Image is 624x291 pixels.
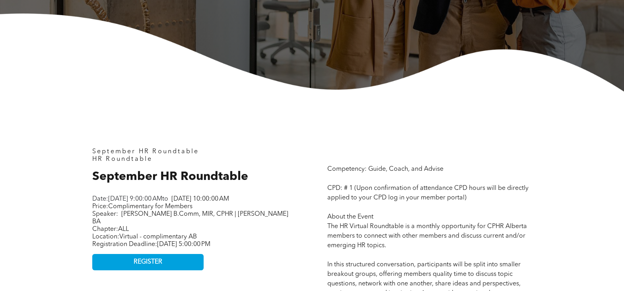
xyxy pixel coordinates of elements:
[157,241,210,248] span: [DATE] 5:00:00 PM
[92,203,192,210] span: Price:
[92,148,199,155] span: September HR Roundtable
[92,234,210,248] span: Location: Registration Deadline:
[92,171,248,183] span: September HR Roundtable
[134,258,162,266] span: REGISTER
[92,211,288,225] span: [PERSON_NAME] B.Comm, MIR, CPHR | [PERSON_NAME] BA
[92,211,118,217] span: Speaker:
[92,196,168,202] span: Date: to
[108,196,162,202] span: [DATE] 9:00:00 AM
[92,254,204,270] a: REGISTER
[92,156,153,162] span: HR Roundtable
[171,196,229,202] span: [DATE] 10:00:00 AM
[119,234,197,240] span: Virtual - complimentary AB
[108,203,192,210] span: Complimentary for Members
[118,226,129,232] span: ALL
[92,226,129,232] span: Chapter:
